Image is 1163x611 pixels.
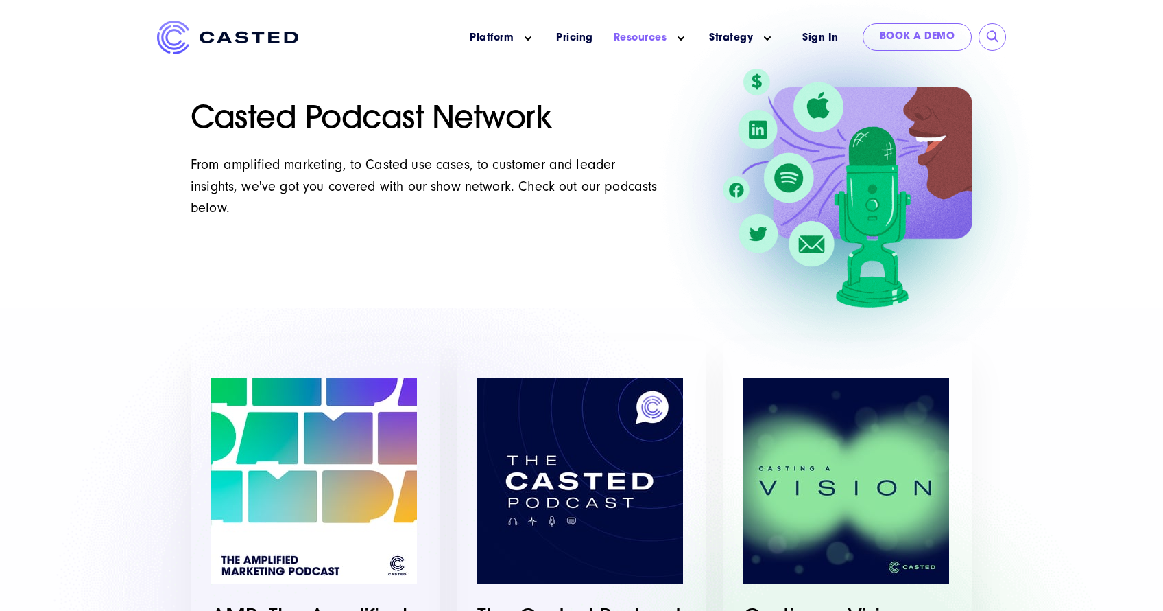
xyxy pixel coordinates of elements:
[319,21,785,56] nav: Main menu
[614,31,667,45] a: Resources
[211,378,417,584] img: AMP Podcast Cover
[191,154,663,218] p: From amplified marketing, to Casted use cases, to customer and leader insights, we've got you cov...
[157,21,298,54] img: Casted_Logo_Horizontal_FullColor_PUR_BLUE
[556,31,593,45] a: Pricing
[191,102,706,139] h1: Casted Podcast Network
[743,378,949,584] img: Casting-a-Vision7
[863,23,972,51] a: Book a Demo
[470,31,514,45] a: Platform
[986,30,1000,44] input: Submit
[709,31,753,45] a: Strategy
[785,23,856,53] a: Sign In
[477,378,683,584] img: CastedPodcast_Thumb-Redesign
[723,69,972,308] img: 1._Amplify_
